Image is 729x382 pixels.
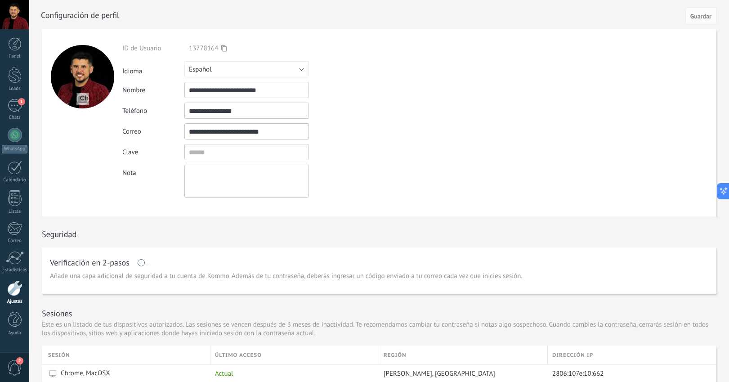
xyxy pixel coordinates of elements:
[42,320,716,337] p: Este es un listado de tus dispositivos autorizados. Las sesiones se vencen después de 3 meses de ...
[2,115,28,121] div: Chats
[16,357,23,364] span: 2
[122,127,184,136] div: Correo
[2,54,28,59] div: Panel
[210,346,379,364] div: último acceso
[189,44,218,53] span: 13778164
[552,369,604,378] span: 2806:107e:10:662
[122,86,184,94] div: Nombre
[384,369,495,378] span: [PERSON_NAME], [GEOGRAPHIC_DATA]
[122,107,184,115] div: Teléfono
[2,330,28,336] div: Ayuda
[379,365,543,382] div: Venustiano Carranza, Mexico
[2,299,28,305] div: Ajustes
[215,369,233,378] span: Actual
[122,44,184,53] div: ID de Usuario
[184,61,309,77] button: Español
[2,267,28,273] div: Estadísticas
[2,177,28,183] div: Calendario
[2,209,28,215] div: Listas
[690,13,711,19] span: Guardar
[42,308,72,319] h1: Sesiones
[42,229,76,239] h1: Seguridad
[122,148,184,157] div: Clave
[189,65,212,74] span: Español
[685,7,716,24] button: Guardar
[548,346,716,364] div: Dirección IP
[48,346,210,364] div: Sesión
[2,145,27,153] div: WhatsApp
[548,365,710,382] div: 2806:107e:10:662
[2,238,28,244] div: Correo
[2,86,28,92] div: Leads
[379,346,547,364] div: Región
[122,165,184,177] div: Nota
[50,259,130,266] h1: Verificación en 2-pasos
[50,272,523,281] span: Añade una capa adicional de seguridad a tu cuenta de Kommo. Además de tu contraseña, deberás ingr...
[122,63,184,76] div: Idioma
[61,369,110,378] span: Chrome, MacOSX
[18,98,25,105] span: 1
